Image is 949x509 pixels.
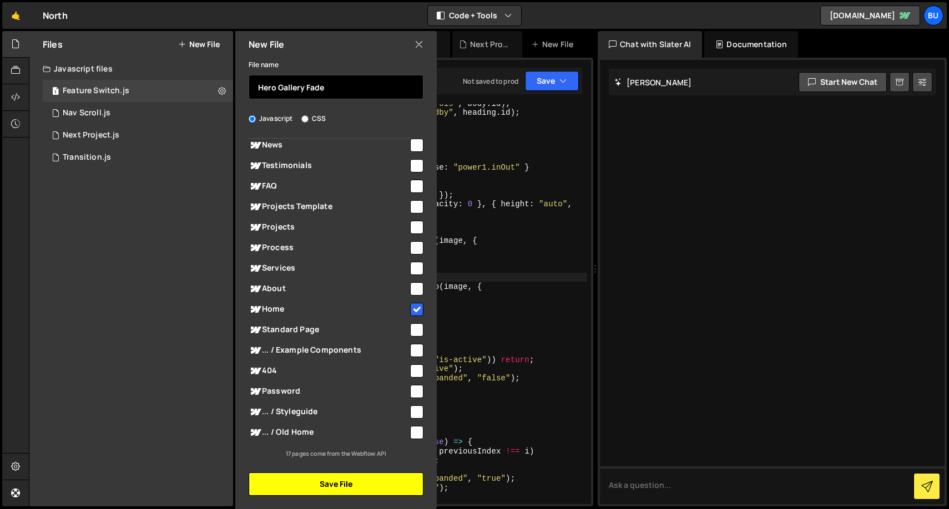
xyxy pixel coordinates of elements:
[43,38,63,50] h2: Files
[799,72,887,92] button: Start new chat
[52,88,59,96] span: 1
[249,200,408,213] span: Projects Template
[249,364,408,378] span: 404
[249,180,408,193] span: FAQ
[923,6,943,26] a: Bu
[249,159,408,172] span: Testimonials
[2,2,29,29] a: 🤙
[249,221,408,234] span: Projects
[63,86,129,96] div: Feature Switch.js
[704,31,798,58] div: Documentation
[301,115,309,123] input: CSS
[525,71,579,91] button: Save
[614,77,691,88] h2: [PERSON_NAME]
[29,58,233,80] div: Javascript files
[249,262,408,275] span: Services
[63,108,110,118] div: Nav Scroll.js
[249,323,408,337] span: Standard Page
[249,426,408,439] span: ... / Old Home
[470,39,509,50] div: Next Project.js
[428,6,521,26] button: Code + Tools
[531,39,578,50] div: New File
[249,75,423,99] input: Name
[249,38,284,50] h2: New File
[249,59,279,70] label: File name
[286,450,386,457] small: 17 pages come from the Webflow API
[178,40,220,49] button: New File
[249,405,408,419] span: ... / Styleguide
[43,124,233,146] div: 17234/47949.js
[249,282,408,296] span: About
[463,77,518,86] div: Not saved to prod
[301,113,326,124] label: CSS
[43,80,233,102] div: 17234/48014.js
[249,139,408,152] span: News
[249,303,408,316] span: Home
[598,31,702,58] div: Chat with Slater AI
[249,344,408,357] span: ... / Example Components
[43,146,233,169] div: 17234/47687.js
[249,115,256,123] input: Javascript
[249,241,408,254] span: Process
[249,472,423,496] button: Save File
[43,102,233,124] div: 17234/48156.js
[820,6,920,26] a: [DOMAIN_NAME]
[63,130,119,140] div: Next Project.js
[43,9,68,22] div: North
[249,385,408,398] span: Password
[63,152,111,162] div: Transition.js
[249,113,293,124] label: Javascript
